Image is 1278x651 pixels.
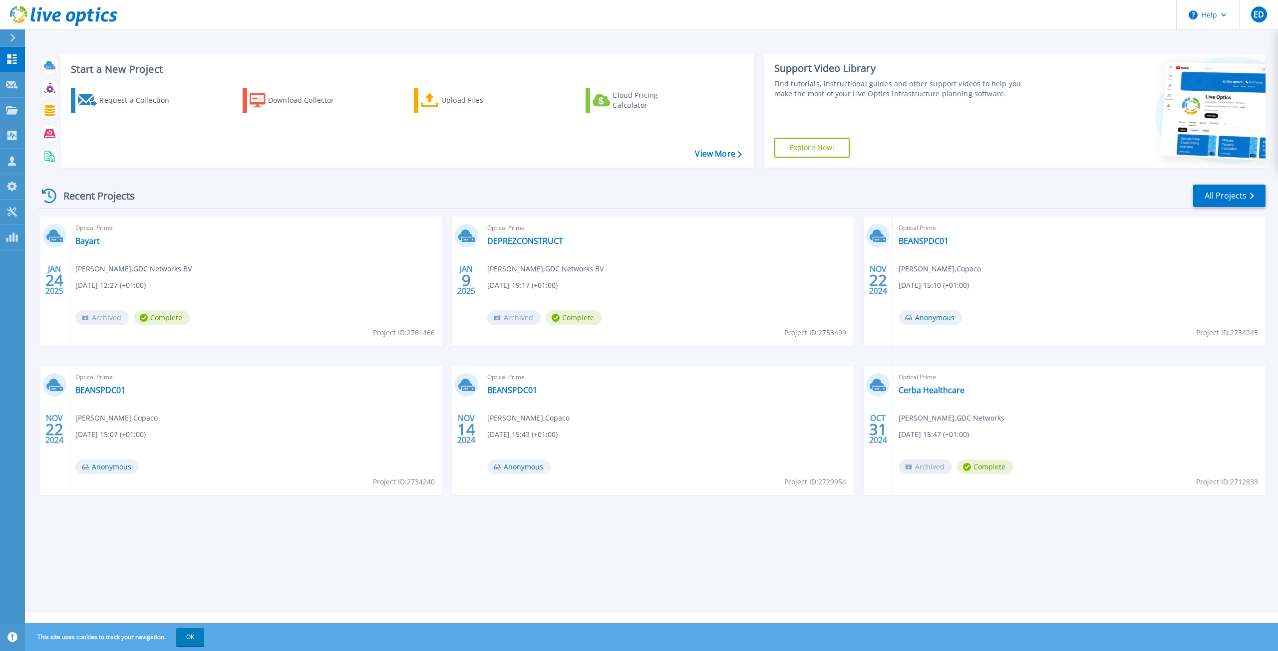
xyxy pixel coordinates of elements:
[38,184,148,208] div: Recent Projects
[441,90,521,110] div: Upload Files
[75,222,436,233] span: Optical Prime
[457,411,476,447] div: NOV 2024
[75,372,436,383] span: Optical Prime
[414,88,525,113] a: Upload Files
[75,280,146,291] span: [DATE] 12:27 (+01:00)
[27,628,204,646] span: This site uses cookies to track your navigation.
[899,236,949,246] a: BEANSPDC01
[134,310,190,325] span: Complete
[774,79,1033,99] div: Find tutorials, instructional guides and other support videos to help you make the most of your L...
[899,222,1260,233] span: Optical Prime
[613,90,692,110] div: Cloud Pricing Calculator
[75,236,100,246] a: Bayart
[869,276,887,284] span: 22
[899,429,969,440] span: [DATE] 15:47 (+01:00)
[899,459,952,474] span: Archived
[487,280,558,291] span: [DATE] 19:17 (+01:00)
[586,88,697,113] a: Cloud Pricing Calculator
[487,413,570,424] span: [PERSON_NAME] , Copaco
[899,280,969,291] span: [DATE] 15:10 (+01:00)
[75,263,192,274] span: [PERSON_NAME] , GDC Networks BV
[1193,185,1266,207] a: All Projects
[75,429,146,440] span: [DATE] 15:07 (+01:00)
[899,413,1004,424] span: [PERSON_NAME] , GDC Networks
[546,310,602,325] span: Complete
[243,88,354,113] a: Download Collector
[268,90,348,110] div: Download Collector
[75,310,129,325] span: Archived
[784,476,846,487] span: Project ID: 2729954
[784,327,846,338] span: Project ID: 2753499
[899,263,981,274] span: [PERSON_NAME] , Copaco
[487,310,541,325] span: Archived
[487,459,551,474] span: Anonymous
[869,262,888,298] div: NOV 2024
[869,425,887,434] span: 31
[373,476,435,487] span: Project ID: 2734240
[774,62,1033,75] div: Support Video Library
[899,385,964,395] a: Cerba Healthcare
[899,372,1260,383] span: Optical Prime
[176,628,204,646] button: OK
[71,64,741,75] h3: Start a New Project
[695,149,741,159] a: View More
[75,459,139,474] span: Anonymous
[45,276,63,284] span: 24
[869,411,888,447] div: OCT 2024
[45,411,64,447] div: NOV 2024
[487,372,848,383] span: Optical Prime
[774,138,850,158] a: Explore Now!
[75,413,158,424] span: [PERSON_NAME] , Copaco
[487,385,537,395] a: BEANSPDC01
[45,262,64,298] div: JAN 2025
[957,459,1013,474] span: Complete
[899,310,962,325] span: Anonymous
[99,90,179,110] div: Request a Collection
[457,262,476,298] div: JAN 2025
[487,263,604,274] span: [PERSON_NAME] , GDC Networks BV
[75,385,125,395] a: BEANSPDC01
[487,429,558,440] span: [DATE] 15:43 (+01:00)
[45,425,63,434] span: 22
[1196,327,1258,338] span: Project ID: 2734245
[462,276,471,284] span: 9
[1254,10,1264,18] span: ED
[1196,476,1258,487] span: Project ID: 2712833
[373,327,435,338] span: Project ID: 2761466
[487,236,563,246] a: DEPREZCONSTRUCT
[71,88,182,113] a: Request a Collection
[487,222,848,233] span: Optical Prime
[457,425,475,434] span: 14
